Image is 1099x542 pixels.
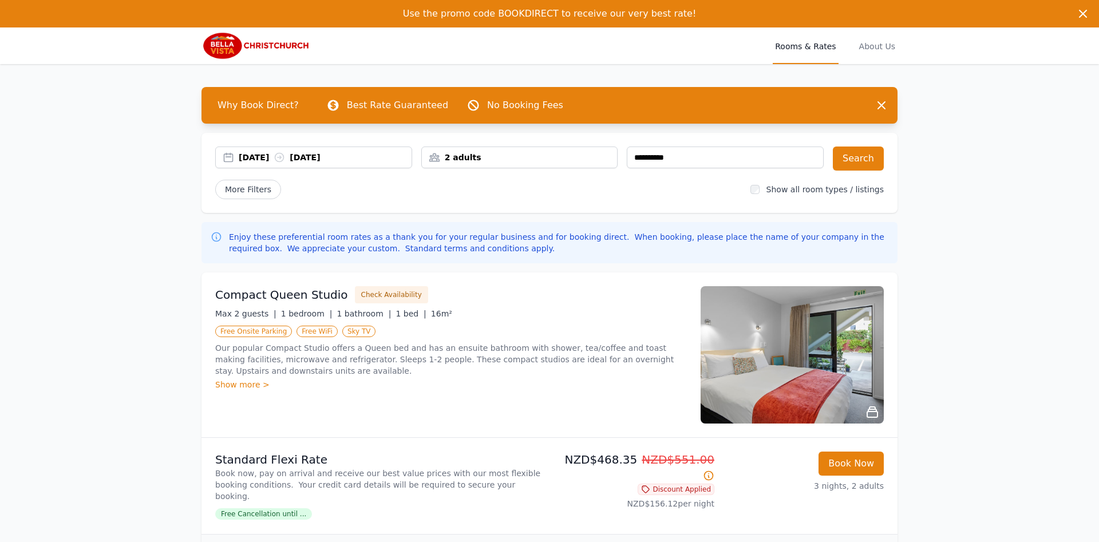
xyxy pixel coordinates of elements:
[215,468,545,502] p: Book now, pay on arrival and receive our best value prices with our most flexible booking conditi...
[239,152,412,163] div: [DATE] [DATE]
[229,231,888,254] p: Enjoy these preferential room rates as a thank you for your regular business and for booking dire...
[833,147,884,171] button: Search
[347,98,448,112] p: Best Rate Guaranteed
[773,27,838,64] a: Rooms & Rates
[724,480,884,492] p: 3 nights, 2 adults
[638,484,714,495] span: Discount Applied
[337,309,391,318] span: 1 bathroom |
[642,453,714,466] span: NZD$551.00
[208,94,308,117] span: Why Book Direct?
[215,452,545,468] p: Standard Flexi Rate
[215,326,292,337] span: Free Onsite Parking
[281,309,333,318] span: 1 bedroom |
[766,185,884,194] label: Show all room types / listings
[487,98,563,112] p: No Booking Fees
[215,379,687,390] div: Show more >
[201,32,311,60] img: Bella Vista Christchurch
[215,287,348,303] h3: Compact Queen Studio
[431,309,452,318] span: 16m²
[422,152,618,163] div: 2 adults
[819,452,884,476] button: Book Now
[215,342,687,377] p: Our popular Compact Studio offers a Queen bed and has an ensuite bathroom with shower, tea/coffee...
[857,27,898,64] a: About Us
[215,508,312,520] span: Free Cancellation until ...
[215,180,281,199] span: More Filters
[215,309,276,318] span: Max 2 guests |
[396,309,426,318] span: 1 bed |
[297,326,338,337] span: Free WiFi
[554,498,714,509] p: NZD$156.12 per night
[403,8,697,19] span: Use the promo code BOOKDIRECT to receive our very best rate!
[554,452,714,484] p: NZD$468.35
[342,326,376,337] span: Sky TV
[355,286,428,303] button: Check Availability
